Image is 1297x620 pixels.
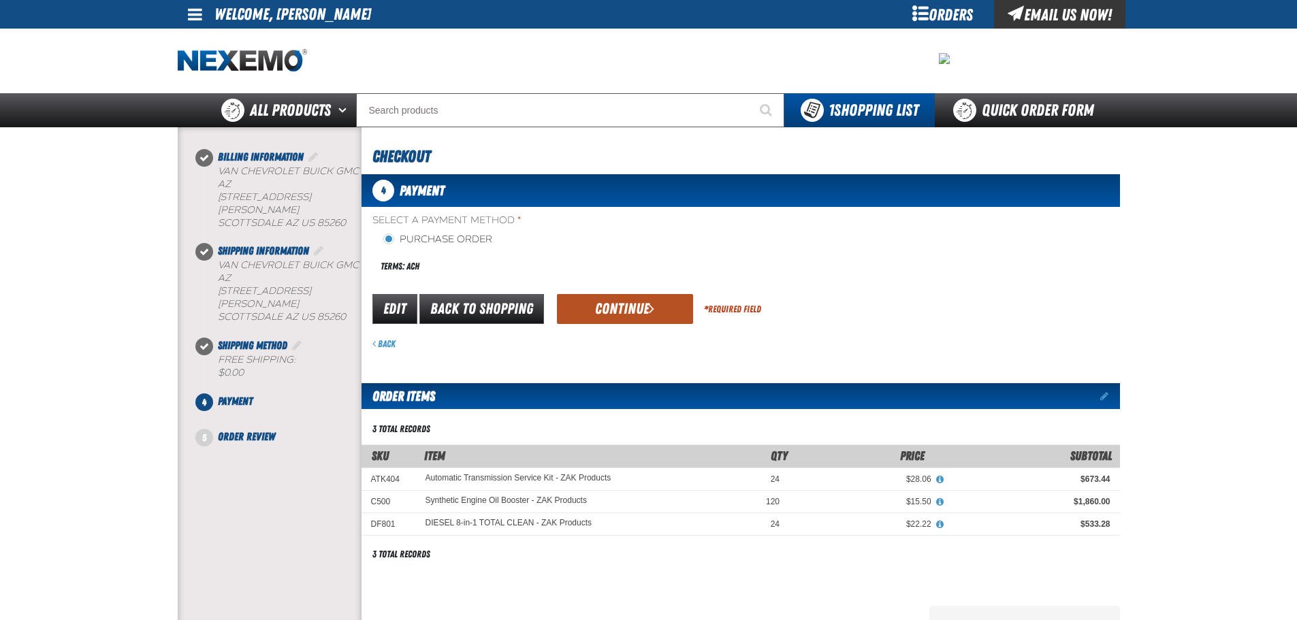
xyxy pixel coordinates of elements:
[218,217,283,229] span: SCOTTSDALE
[771,519,780,529] span: 24
[194,149,362,445] nav: Checkout steps. Current step is Payment. Step 4 of 5
[939,53,950,64] img: 8bea3d79dea9a6967ba044f15c6516f9.jpeg
[829,101,918,120] span: Shopping List
[372,180,394,201] span: 4
[931,496,949,508] button: View All Prices for Synthetic Engine Oil Booster - ZAK Products
[306,150,320,163] a: Edit Billing Information
[218,285,311,310] span: [STREET_ADDRESS][PERSON_NAME]
[426,474,611,483] a: Automatic Transmission Service Kit - ZAK Products
[372,448,389,463] a: SKU
[383,233,492,246] label: Purchase Order
[312,244,325,257] a: Edit Shipping Information
[900,448,925,463] span: Price
[204,393,362,429] li: Payment. Step 4 of 5. Not Completed
[1070,448,1112,463] span: Subtotal
[771,474,780,484] span: 24
[372,548,430,561] div: 3 total records
[799,496,931,507] div: $15.50
[766,497,780,506] span: 120
[935,93,1119,127] a: Quick Order Form
[424,448,445,463] span: Item
[372,214,741,227] span: Select a Payment Method
[218,430,275,443] span: Order Review
[372,338,396,349] a: Back
[362,468,416,490] td: ATK404
[195,429,213,446] span: 5
[195,393,213,411] span: 4
[931,519,949,531] button: View All Prices for DIESEL 8-in-1 TOTAL CLEAN - ZAK Products
[218,367,244,378] strong: $0.00
[799,474,931,485] div: $28.06
[334,93,356,127] button: Open All Products pages
[218,165,359,190] span: Van Chevrolet Buick GMC AZ
[557,294,693,324] button: Continue
[931,474,949,486] button: View All Prices for Automatic Transmission Service Kit - ZAK Products
[362,513,416,536] td: DF801
[290,339,304,352] a: Edit Shipping Method
[317,217,346,229] bdo: 85260
[218,191,311,216] span: [STREET_ADDRESS][PERSON_NAME]
[372,147,430,166] span: Checkout
[285,311,298,323] span: AZ
[285,217,298,229] span: AZ
[950,496,1110,507] div: $1,860.00
[218,395,253,408] span: Payment
[317,311,346,323] bdo: 85260
[704,303,761,316] div: Required Field
[218,311,283,323] span: SCOTTSDALE
[218,339,287,352] span: Shipping Method
[218,150,304,163] span: Billing Information
[204,338,362,393] li: Shipping Method. Step 3 of 5. Completed
[362,490,416,512] td: C500
[426,519,592,528] a: DIESEL 8-in-1 TOTAL CLEAN - ZAK Products
[1100,391,1120,401] a: Edit items
[372,252,741,281] div: Terms: ACH
[372,294,417,324] a: Edit
[829,101,834,120] strong: 1
[218,244,309,257] span: Shipping Information
[250,98,331,123] span: All Products
[750,93,784,127] button: Start Searching
[301,311,315,323] span: US
[301,217,315,229] span: US
[178,49,307,73] a: Home
[362,383,435,409] h2: Order Items
[204,429,362,445] li: Order Review. Step 5 of 5. Not Completed
[950,474,1110,485] div: $673.44
[400,182,445,199] span: Payment
[383,233,394,244] input: Purchase Order
[771,448,788,463] span: Qty
[372,423,430,436] div: 3 total records
[784,93,935,127] button: You have 1 Shopping List. Open to view details
[426,496,587,506] a: Synthetic Engine Oil Booster - ZAK Products
[799,519,931,529] div: $22.22
[178,49,307,73] img: Nexemo logo
[419,294,544,324] a: Back to Shopping
[950,519,1110,529] div: $533.28
[204,243,362,337] li: Shipping Information. Step 2 of 5. Completed
[204,149,362,243] li: Billing Information. Step 1 of 5. Completed
[218,259,359,284] span: Van Chevrolet Buick GMC AZ
[218,354,362,380] div: Free Shipping:
[356,93,784,127] input: Search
